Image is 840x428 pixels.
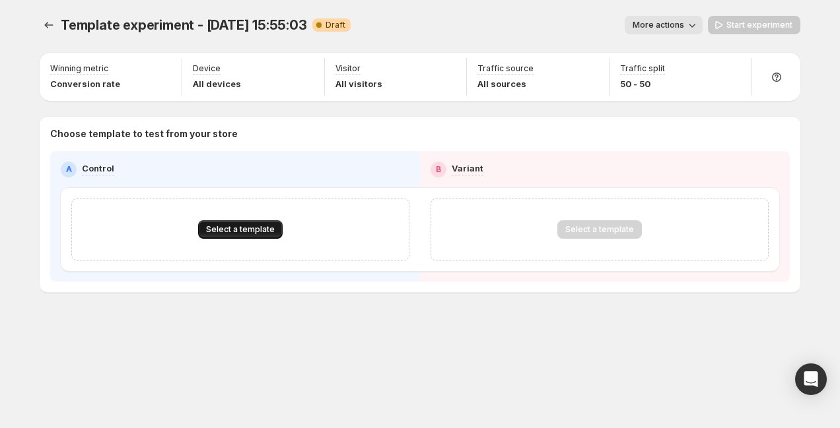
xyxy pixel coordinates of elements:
span: Draft [326,20,345,30]
p: Traffic split [620,63,665,74]
div: Open Intercom Messenger [795,363,827,395]
button: More actions [625,16,703,34]
span: More actions [633,20,684,30]
p: All devices [193,77,241,90]
p: Visitor [335,63,361,74]
p: Winning metric [50,63,108,74]
h2: B [436,164,441,175]
h2: A [66,164,72,175]
button: Experiments [40,16,58,34]
p: Variant [452,162,483,175]
p: Traffic source [477,63,534,74]
p: Conversion rate [50,77,120,90]
p: All visitors [335,77,382,90]
span: Select a template [206,224,275,235]
span: Template experiment - [DATE] 15:55:03 [61,17,307,33]
p: 50 - 50 [620,77,665,90]
p: All sources [477,77,534,90]
button: Select a template [198,220,283,239]
p: Device [193,63,221,74]
p: Choose template to test from your store [50,127,790,140]
p: Control [82,162,114,175]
